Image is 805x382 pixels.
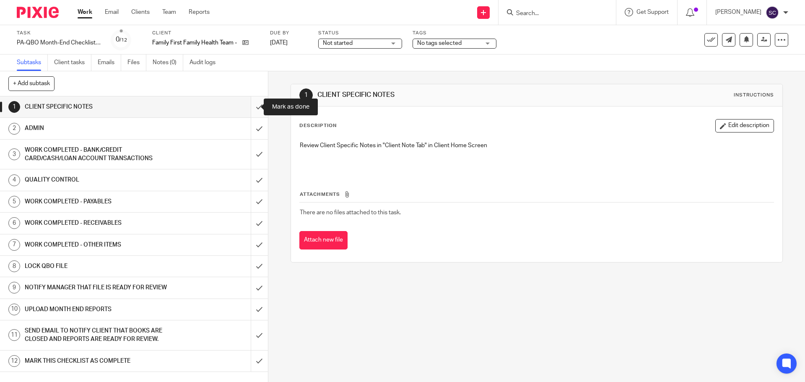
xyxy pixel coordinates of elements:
[153,55,183,71] a: Notes (0)
[8,282,20,294] div: 9
[25,281,170,294] h1: NOTIFY MANAGER THAT FILE IS READY FOR REVIEW
[17,55,48,71] a: Subtasks
[8,217,20,229] div: 6
[119,38,127,42] small: /12
[636,9,669,15] span: Get Support
[190,55,222,71] a: Audit logs
[299,231,348,250] button: Attach new file
[300,210,401,216] span: There are no files attached to this task.
[25,355,170,367] h1: MARK THIS CHECKLIST AS COMPLETE
[715,119,774,133] button: Edit description
[300,141,773,150] p: Review Client Specific Notes in "Client Note Tab" in Client Home Screen
[323,40,353,46] span: Not started
[152,30,260,36] label: Client
[25,239,170,251] h1: WORK COMPLETED - OTHER ITEMS
[25,217,170,229] h1: WORK COMPLETED - RECEIVABLES
[8,329,20,341] div: 11
[105,8,119,16] a: Email
[270,40,288,46] span: [DATE]
[8,304,20,315] div: 10
[715,8,761,16] p: [PERSON_NAME]
[299,88,313,102] div: 1
[17,39,101,47] div: PA-QBO Month-End Checklist (Monthly)
[8,260,20,272] div: 8
[8,196,20,208] div: 5
[98,55,121,71] a: Emails
[8,174,20,186] div: 4
[8,148,20,160] div: 3
[318,30,402,36] label: Status
[299,122,337,129] p: Description
[8,101,20,113] div: 1
[270,30,308,36] label: Due by
[8,123,20,135] div: 2
[300,192,340,197] span: Attachments
[17,30,101,36] label: Task
[127,55,146,71] a: Files
[25,174,170,186] h1: QUALITY CONTROL
[25,303,170,316] h1: UPLOAD MONTH END REPORTS
[25,260,170,273] h1: LOCK QBO FILE
[734,92,774,99] div: Instructions
[515,10,591,18] input: Search
[766,6,779,19] img: svg%3E
[25,195,170,208] h1: WORK COMPLETED - PAYABLES
[162,8,176,16] a: Team
[116,35,127,44] div: 0
[189,8,210,16] a: Reports
[417,40,462,46] span: No tags selected
[25,122,170,135] h1: ADMIN
[152,39,238,47] p: Family First Family Health Team - FHT
[25,144,170,165] h1: WORK COMPLETED - BANK/CREDIT CARD/CASH/LOAN ACCOUNT TRANSACTIONS
[17,7,59,18] img: Pixie
[131,8,150,16] a: Clients
[8,76,55,91] button: + Add subtask
[25,325,170,346] h1: SEND EMAIL TO NOTIFY CLIENT THAT BOOKS ARE CLOSED AND REPORTS ARE READY FOR REVIEW.
[413,30,496,36] label: Tags
[78,8,92,16] a: Work
[54,55,91,71] a: Client tasks
[8,239,20,251] div: 7
[8,355,20,367] div: 12
[317,91,555,99] h1: CLIENT SPECIFIC NOTES
[25,101,170,113] h1: CLIENT SPECIFIC NOTES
